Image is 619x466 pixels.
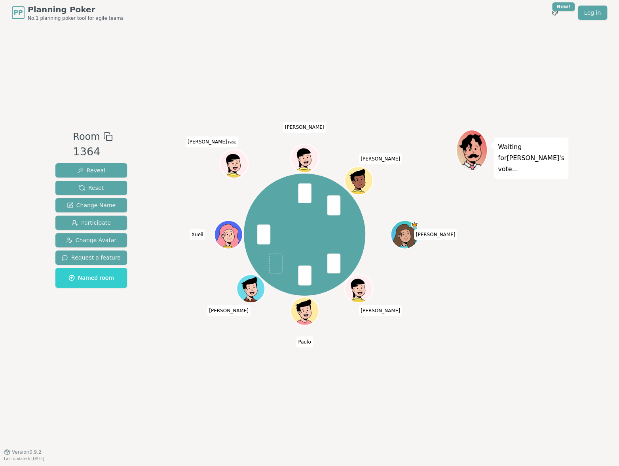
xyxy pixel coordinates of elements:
[13,8,23,17] span: PP
[55,250,127,265] button: Request a feature
[4,456,44,461] span: Last updated: [DATE]
[190,229,205,240] span: Click to change your name
[411,221,418,228] span: johanna is the host
[73,130,100,144] span: Room
[55,198,127,212] button: Change Name
[55,163,127,178] button: Reveal
[67,201,116,209] span: Change Name
[283,122,327,133] span: Click to change your name
[79,184,104,192] span: Reset
[28,4,123,15] span: Planning Poker
[498,141,564,175] p: Waiting for [PERSON_NAME] 's vote...
[73,144,112,160] div: 1364
[552,2,575,11] div: New!
[55,216,127,230] button: Participate
[548,6,562,20] button: New!
[55,233,127,247] button: Change Avatar
[578,6,607,20] a: Log in
[359,305,402,316] span: Click to change your name
[77,166,105,174] span: Reveal
[62,254,121,262] span: Request a feature
[186,136,238,147] span: Click to change your name
[28,15,123,21] span: No.1 planning poker tool for agile teams
[4,449,42,455] button: Version0.9.2
[414,229,458,240] span: Click to change your name
[12,4,123,21] a: PPPlanning PokerNo.1 planning poker tool for agile teams
[55,181,127,195] button: Reset
[55,268,127,288] button: Named room
[227,141,237,144] span: (you)
[359,153,402,164] span: Click to change your name
[72,219,111,227] span: Participate
[68,274,114,282] span: Named room
[12,449,42,455] span: Version 0.9.2
[66,236,117,244] span: Change Avatar
[220,151,247,177] button: Click to change your avatar
[296,336,313,348] span: Click to change your name
[207,305,251,316] span: Click to change your name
